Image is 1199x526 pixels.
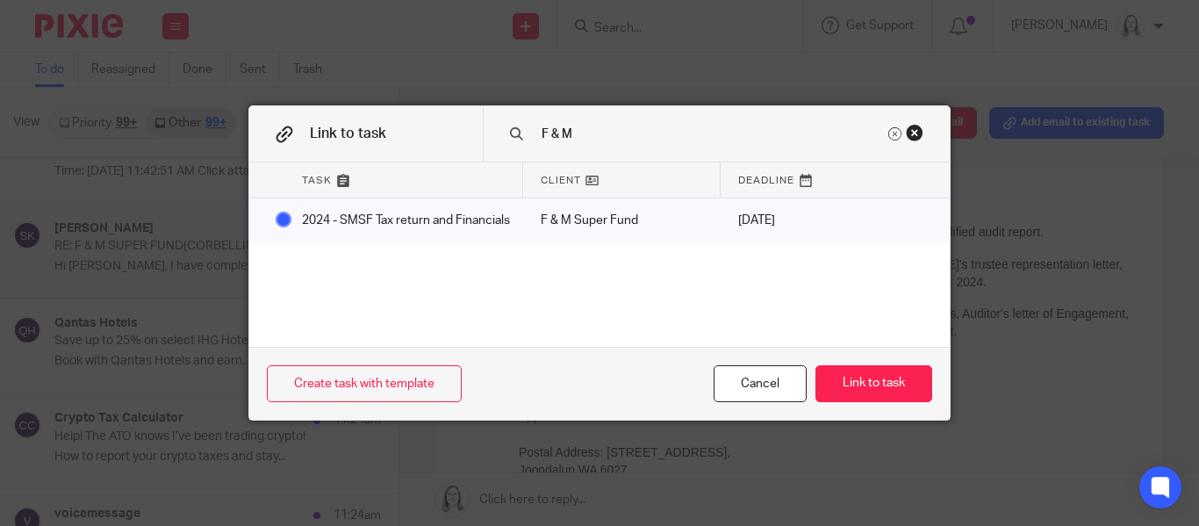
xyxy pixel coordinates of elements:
[540,125,884,144] input: Search task name or client...
[906,124,923,141] div: Close this dialog window
[541,173,581,188] span: Client
[34,307,167,321] a: smsftaxexperts@gmail.c
[815,365,932,403] button: Link to task
[284,198,523,242] div: 2024 - SMSF Tax return and Financials
[167,307,183,321] span: om
[721,198,835,242] div: [DATE]
[714,365,807,403] div: Close this dialog window
[310,126,386,141] span: Link to task
[267,365,462,403] a: Create task with template
[302,173,332,188] span: Task
[738,173,794,188] span: Deadline
[523,198,721,242] div: Mark as done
